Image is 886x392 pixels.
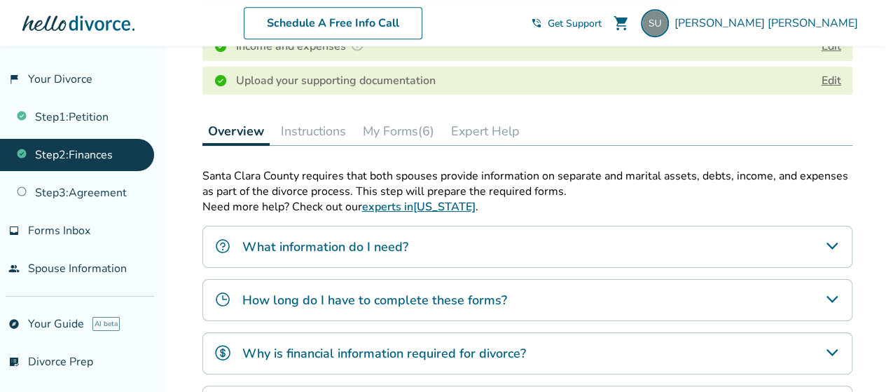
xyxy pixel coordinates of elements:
[214,74,228,88] img: Completed
[641,9,669,37] img: shyamuchander@gmail.com
[28,223,90,238] span: Forms Inbox
[202,279,852,321] div: How long do I have to complete these forms?
[8,263,20,274] span: people
[613,15,630,32] span: shopping_cart
[445,117,525,145] button: Expert Help
[202,117,270,146] button: Overview
[202,168,852,199] p: Santa Clara County requires that both spouses provide information on separate and marital assets,...
[242,238,408,256] h4: What information do I need?
[8,356,20,367] span: list_alt_check
[8,318,20,330] span: explore
[548,17,602,30] span: Get Support
[531,17,602,30] a: phone_in_talkGet Support
[8,74,20,85] span: flag_2
[202,332,852,374] div: Why is financial information required for divorce?
[244,7,422,39] a: Schedule A Free Info Call
[214,238,231,255] img: What information do I need?
[202,199,852,215] p: Need more help? Check out our .
[214,291,231,308] img: How long do I have to complete these forms?
[202,226,852,268] div: What information do I need?
[822,73,841,88] a: Edit
[362,199,476,215] a: experts in[US_STATE]
[242,291,507,309] h4: How long do I have to complete these forms?
[214,344,231,361] img: Why is financial information required for divorce?
[8,225,20,236] span: inbox
[242,344,526,363] h4: Why is financial information required for divorce?
[531,18,542,29] span: phone_in_talk
[275,117,352,145] button: Instructions
[357,117,440,145] button: My Forms(6)
[674,15,864,31] span: [PERSON_NAME] [PERSON_NAME]
[92,317,120,331] span: AI beta
[236,72,436,89] h4: Upload your supporting documentation
[816,325,886,392] iframe: Chat Widget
